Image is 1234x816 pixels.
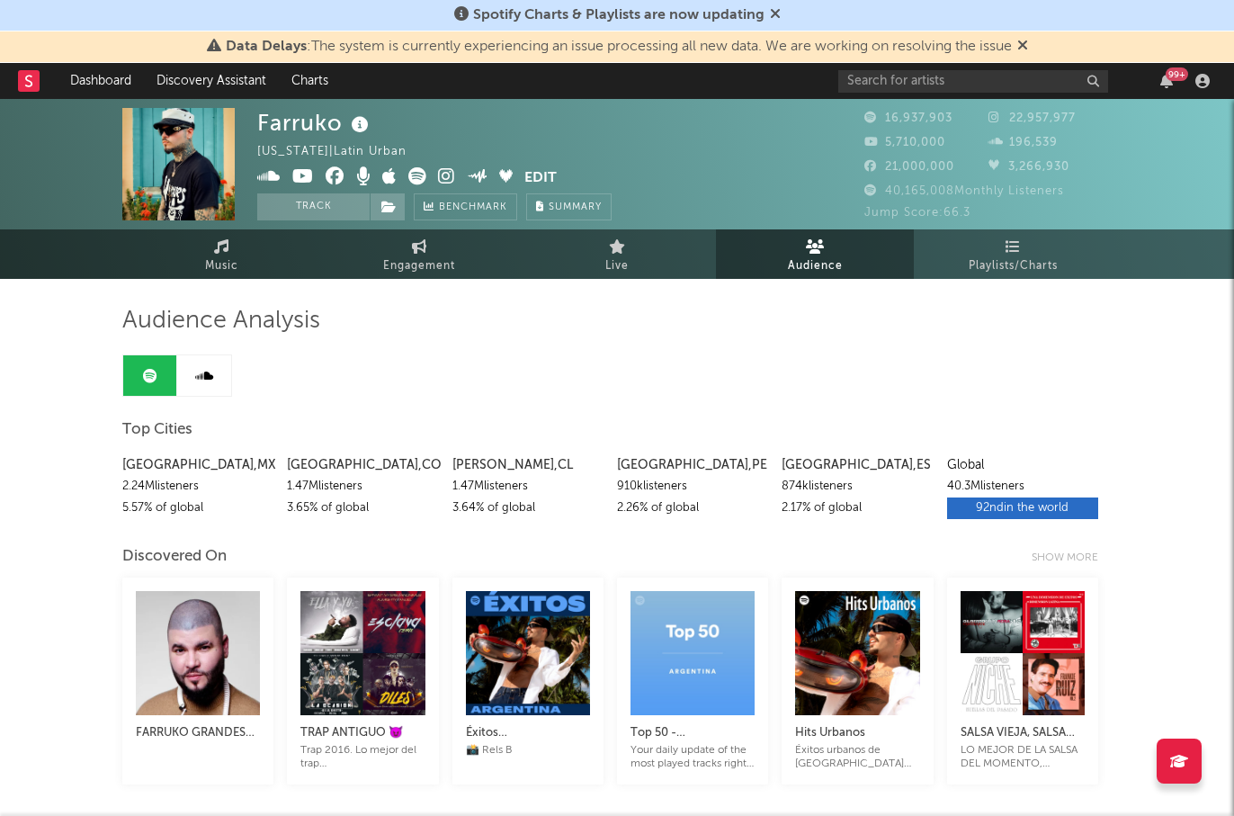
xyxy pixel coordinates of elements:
[988,137,1058,148] span: 196,539
[782,476,933,498] div: 874k listeners
[988,112,1076,124] span: 22,957,977
[605,256,629,277] span: Live
[1166,67,1188,81] div: 99 +
[914,229,1112,279] a: Playlists/Charts
[300,744,425,771] div: Trap 2016. Lo mejor del trap [DEMOGRAPHIC_DATA]. Bad Bunny, [PERSON_NAME], [PERSON_NAME], [PERSON...
[864,137,945,148] span: 5,710,000
[136,704,260,758] a: FARRUKO GRANDES ÉXITOS
[549,202,602,212] span: Summary
[144,63,279,99] a: Discovery Assistant
[969,256,1058,277] span: Playlists/Charts
[630,704,755,771] a: Top 50 - [GEOGRAPHIC_DATA]Your daily update of the most played tracks right now - [GEOGRAPHIC_DATA].
[630,744,755,771] div: Your daily update of the most played tracks right now - [GEOGRAPHIC_DATA].
[788,256,843,277] span: Audience
[287,454,438,476] div: [GEOGRAPHIC_DATA] , CO
[136,722,260,744] div: FARRUKO GRANDES ÉXITOS
[988,161,1069,173] span: 3,266,930
[947,498,1098,519] div: 92nd in the world
[630,722,755,744] div: Top 50 - [GEOGRAPHIC_DATA]
[122,546,227,568] div: Discovered On
[122,454,273,476] div: [GEOGRAPHIC_DATA] , MX
[122,419,192,441] span: Top Cities
[279,63,341,99] a: Charts
[795,744,919,771] div: Éxitos urbanos de [GEOGRAPHIC_DATA] con Rels B.
[205,256,238,277] span: Music
[1032,547,1112,569] div: Show more
[473,8,765,22] span: Spotify Charts & Playlists are now updating
[122,476,273,498] div: 2.24M listeners
[782,454,933,476] div: [GEOGRAPHIC_DATA] , ES
[287,498,438,519] div: 3.65 % of global
[961,722,1085,744] div: SALSA VIEJA, SALSA CLÁSICA, SALSA ANTIGUA
[838,70,1108,93] input: Search for artists
[452,476,604,498] div: 1.47M listeners
[617,454,768,476] div: [GEOGRAPHIC_DATA] , PE
[1017,40,1028,54] span: Dismiss
[439,197,507,219] span: Benchmark
[795,722,919,744] div: Hits Urbanos
[122,310,320,332] span: Audience Analysis
[518,229,716,279] a: Live
[257,193,370,220] button: Track
[617,498,768,519] div: 2.26 % of global
[226,40,307,54] span: Data Delays
[617,476,768,498] div: 910k listeners
[947,454,1098,476] div: Global
[864,185,1064,197] span: 40,165,008 Monthly Listeners
[864,112,952,124] span: 16,937,903
[58,63,144,99] a: Dashboard
[122,498,273,519] div: 5.57 % of global
[452,454,604,476] div: [PERSON_NAME] , CL
[526,193,612,220] button: Summary
[864,161,954,173] span: 21,000,000
[300,722,425,744] div: TRAP ANTIGUO 😈
[300,704,425,771] a: TRAP ANTIGUO 😈Trap 2016. Lo mejor del trap [DEMOGRAPHIC_DATA]. Bad Bunny, [PERSON_NAME], [PERSON_...
[414,193,517,220] a: Benchmark
[466,744,590,758] div: 📸 Rels B
[524,167,557,190] button: Edit
[287,476,438,498] div: 1.47M listeners
[864,207,970,219] span: Jump Score: 66.3
[770,8,781,22] span: Dismiss
[383,256,455,277] span: Engagement
[947,476,1098,498] div: 40.3M listeners
[961,704,1085,771] a: SALSA VIEJA, SALSA CLÁSICA, SALSA ANTIGUALO MEJOR DE LA SALSA DEL MOMENTO, ANTIGUA, ACTUAL, PARA ...
[795,704,919,771] a: Hits UrbanosÉxitos urbanos de [GEOGRAPHIC_DATA] con Rels B.
[320,229,518,279] a: Engagement
[257,141,427,163] div: [US_STATE] | Latin Urban
[716,229,914,279] a: Audience
[961,744,1085,771] div: LO MEJOR DE LA SALSA DEL MOMENTO, ANTIGUA, ACTUAL, PARA BAILAR Y DISFRUTAR, ROMANTICA, BAILABLE, ...
[257,108,373,138] div: Farruko
[452,498,604,519] div: 3.64 % of global
[226,40,1012,54] span: : The system is currently experiencing an issue processing all new data. We are working on resolv...
[466,722,590,744] div: Éxitos [GEOGRAPHIC_DATA]
[1160,74,1173,88] button: 99+
[782,498,933,519] div: 2.17 % of global
[466,704,590,758] a: Éxitos [GEOGRAPHIC_DATA]📸 Rels B
[122,229,320,279] a: Music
